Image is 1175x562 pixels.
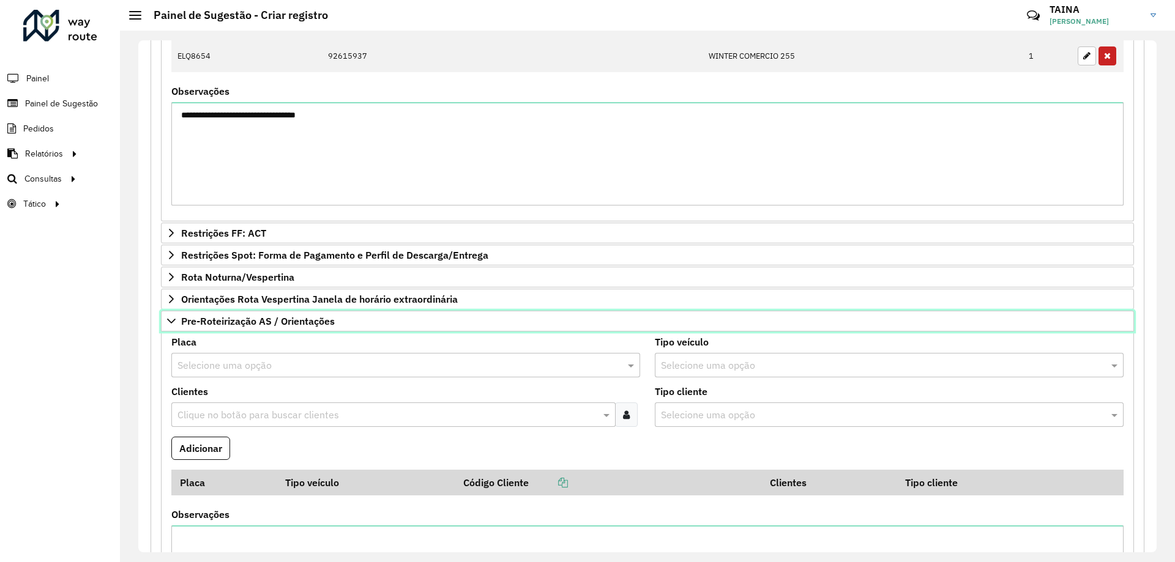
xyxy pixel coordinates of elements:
[181,316,335,326] span: Pre-Roteirização AS / Orientações
[1050,4,1141,15] h3: TAINA
[171,470,277,495] th: Placa
[24,172,62,185] span: Consultas
[171,84,229,98] label: Observações
[181,228,266,238] span: Restrições FF: ACT
[171,507,229,522] label: Observações
[161,223,1134,243] a: Restrições FF: ACT
[161,289,1134,309] a: Orientações Rota Vespertina Janela de horário extraordinária
[1023,40,1072,72] td: 1
[25,97,98,110] span: Painel de Sugestão
[141,9,328,22] h2: Painel de Sugestão - Criar registro
[1020,2,1046,29] a: Contato Rápido
[322,40,702,72] td: 92615937
[181,294,458,304] span: Orientações Rota Vespertina Janela de horário extraordinária
[161,245,1134,265] a: Restrições Spot: Forma de Pagamento e Perfil de Descarga/Entrega
[455,470,762,495] th: Código Cliente
[655,335,709,349] label: Tipo veículo
[897,470,1072,495] th: Tipo cliente
[26,72,49,85] span: Painel
[761,470,897,495] th: Clientes
[702,40,1022,72] td: WINTER COMERCIO 255
[161,311,1134,331] a: Pre-Roteirização AS / Orientações
[23,122,54,135] span: Pedidos
[655,384,707,399] label: Tipo cliente
[161,267,1134,287] a: Rota Noturna/Vespertina
[181,250,488,260] span: Restrições Spot: Forma de Pagamento e Perfil de Descarga/Entrega
[529,476,568,489] a: Copiar
[181,272,294,282] span: Rota Noturna/Vespertina
[171,335,196,349] label: Placa
[171,437,230,460] button: Adicionar
[25,147,63,160] span: Relatórios
[171,40,322,72] td: ELQ8654
[1050,16,1141,27] span: [PERSON_NAME]
[277,470,455,495] th: Tipo veículo
[23,198,46,210] span: Tático
[171,384,208,399] label: Clientes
